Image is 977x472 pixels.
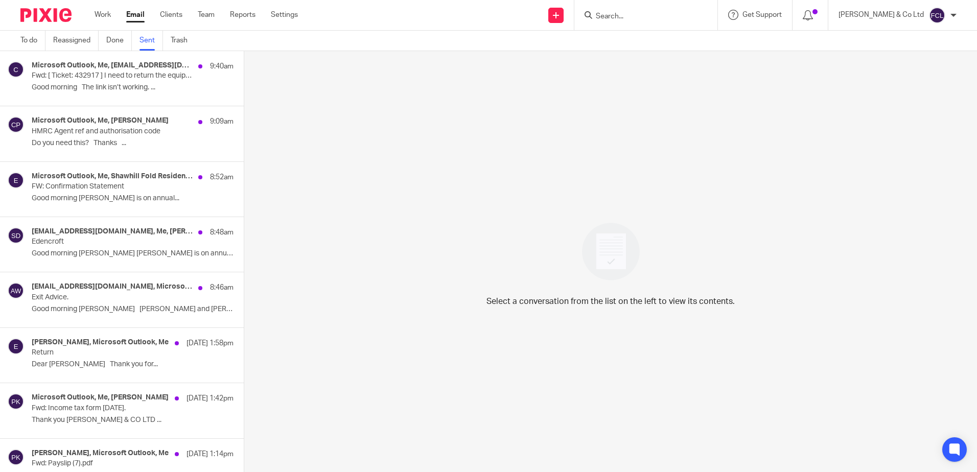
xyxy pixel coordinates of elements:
p: HMRC Agent ref and authorisation code [32,127,193,136]
span: Get Support [742,11,782,18]
p: [DATE] 1:42pm [187,393,234,404]
a: Settings [271,10,298,20]
img: svg%3E [8,282,24,299]
a: Reports [230,10,255,20]
p: Fwd: [ Ticket: 432917 ] I need to return the equipment that was [32,72,193,80]
a: Team [198,10,215,20]
a: To do [20,31,45,51]
input: Search [595,12,687,21]
img: svg%3E [8,393,24,410]
p: Good morning The link isn’t working. ... [32,83,234,92]
img: svg%3E [8,61,24,78]
p: Good morning [PERSON_NAME] is on annual... [32,194,234,203]
p: 8:52am [210,172,234,182]
h4: Microsoft Outlook, Me, [PERSON_NAME] [32,393,169,402]
p: [DATE] 1:58pm [187,338,234,348]
p: 8:46am [210,282,234,293]
p: Fwd: Payslip (7).pdf [32,459,193,468]
h4: Microsoft Outlook, Me, [PERSON_NAME] [32,116,169,125]
a: Work [95,10,111,20]
h4: [EMAIL_ADDRESS][DOMAIN_NAME], Me, [PERSON_NAME] [32,227,193,236]
p: 8:48am [210,227,234,238]
a: Done [106,31,132,51]
p: Select a conversation from the list on the left to view its contents. [486,295,735,308]
a: Email [126,10,145,20]
p: [DATE] 1:14pm [187,449,234,459]
p: Good morning [PERSON_NAME] [PERSON_NAME] and [PERSON_NAME] are on... [32,305,234,314]
p: Return [32,348,193,357]
img: svg%3E [8,227,24,244]
a: Sent [139,31,163,51]
img: svg%3E [8,338,24,355]
p: Exit Advice. [32,293,193,302]
p: 9:09am [210,116,234,127]
img: svg%3E [929,7,945,23]
p: Edencroft [32,238,193,246]
p: 9:40am [210,61,234,72]
p: Thank you [PERSON_NAME] & CO LTD ... [32,416,234,424]
a: Clients [160,10,182,20]
p: [PERSON_NAME] & Co Ltd [839,10,924,20]
p: FW: Confirmation Statement [32,182,193,191]
img: svg%3E [8,449,24,465]
img: svg%3E [8,116,24,133]
p: Do you need this? Thanks ... [32,139,234,148]
h4: Microsoft Outlook, Me, [EMAIL_ADDRESS][DOMAIN_NAME] [32,61,193,70]
p: Good morning [PERSON_NAME] [PERSON_NAME] is on annual leave until... [32,249,234,258]
p: Fwd: Income tax form [DATE]. [32,404,193,413]
img: svg%3E [8,172,24,188]
h4: [EMAIL_ADDRESS][DOMAIN_NAME], Microsoft Outlook, Me, [PERSON_NAME] [32,282,193,291]
a: Reassigned [53,31,99,51]
p: Dear [PERSON_NAME] Thank you for... [32,360,234,369]
img: image [575,216,646,287]
h4: [PERSON_NAME], Microsoft Outlook, Me [32,338,169,347]
a: Trash [171,31,195,51]
img: Pixie [20,8,72,22]
h4: Microsoft Outlook, Me, Shawhill Fold Residents Association [32,172,193,181]
h4: [PERSON_NAME], Microsoft Outlook, Me [32,449,169,458]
